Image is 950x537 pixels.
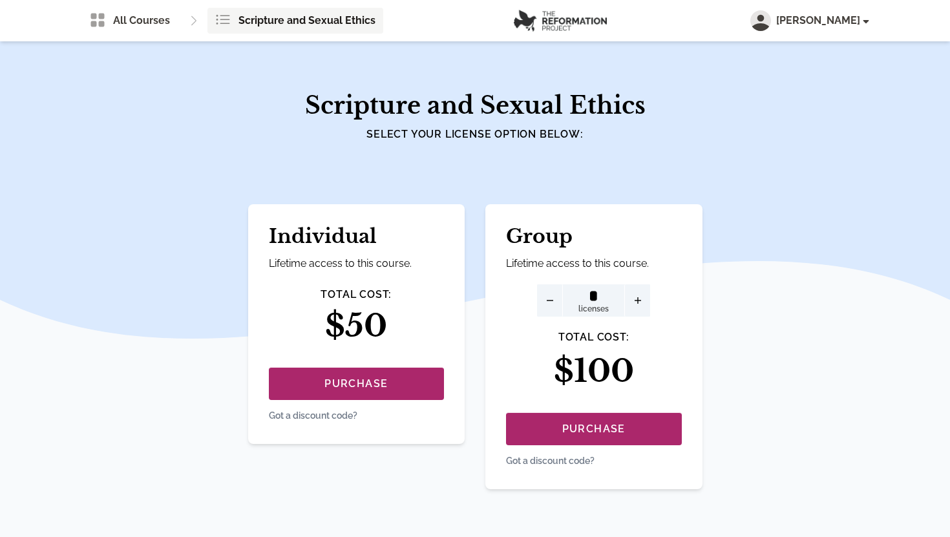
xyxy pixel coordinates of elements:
span: [PERSON_NAME] [776,13,868,28]
span: Purchase [324,376,388,392]
h2: Scripture and Sexual Ethics [82,93,868,119]
h4: Total Cost: [269,287,445,302]
span: 100 [574,352,634,390]
h2: $ [506,355,682,386]
h1: Individual [269,225,445,248]
span: Purchase [562,421,626,437]
label: Got a discount code? [269,410,357,421]
span: Scripture and Sexual Ethics [238,13,375,28]
h4: Total Cost: [506,330,682,345]
a: All Courses [82,8,178,34]
span: All Courses [113,13,170,28]
img: logo.png [514,10,607,32]
button: Purchase [269,367,445,400]
h2: $ [269,310,445,341]
a: Scripture and Sexual Ethics [207,8,383,34]
button: [PERSON_NAME] [750,10,868,31]
label: Got a discount code? [506,456,595,466]
h4: Select your license option below: [82,127,868,142]
button: Purchase [506,412,682,445]
p: Lifetime access to this course. [269,256,445,271]
p: Lifetime access to this course. [506,256,682,271]
span: 50 [345,306,387,345]
h1: Group [506,225,682,248]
